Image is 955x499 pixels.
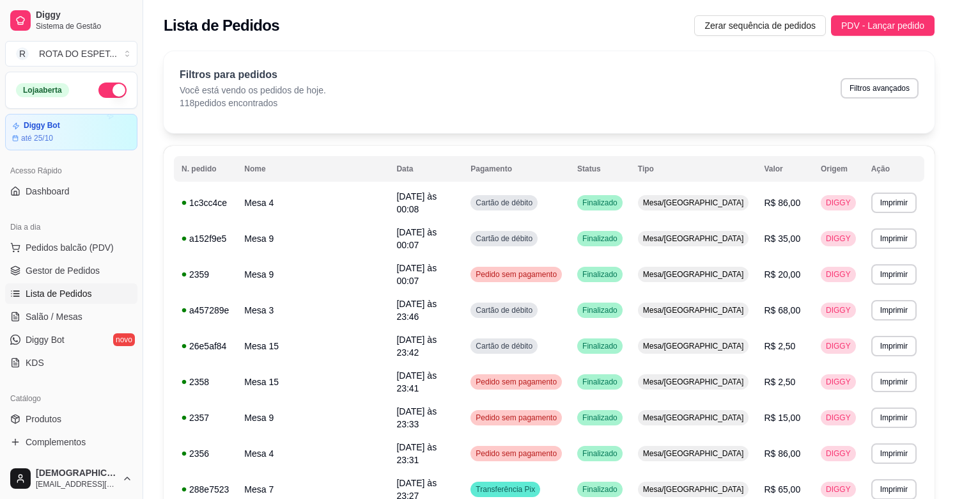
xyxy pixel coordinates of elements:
span: R [16,47,29,60]
span: Salão / Mesas [26,310,82,323]
span: Finalizado [580,413,620,423]
span: Cartão de débito [473,305,535,315]
span: R$ 20,00 [764,269,800,280]
p: Filtros para pedidos [180,67,326,83]
div: 1c3cc4ce [182,196,229,209]
span: Lista de Pedidos [26,287,92,300]
td: Mesa 9 [237,257,389,292]
td: Mesa 9 [237,221,389,257]
span: Mesa/[GEOGRAPHIC_DATA] [641,341,747,351]
div: 26e5af84 [182,340,229,352]
span: Sistema de Gestão [36,21,132,31]
span: [DATE] às 00:08 [396,191,437,214]
a: Gestor de Pedidos [5,260,137,281]
span: Mesa/[GEOGRAPHIC_DATA] [641,484,747,495]
th: N. pedido [174,156,237,182]
span: Mesa/[GEOGRAPHIC_DATA] [641,413,747,423]
span: DIGGY [823,448,853,459]
th: Pagamento [463,156,570,182]
a: Lista de Pedidos [5,283,137,304]
span: Pedido sem pagamento [473,377,559,387]
span: DIGGY [823,341,853,351]
span: Finalizado [580,234,620,244]
span: Finalizado [580,341,620,351]
span: R$ 2,50 [764,377,795,387]
span: Zerar sequência de pedidos [704,19,816,33]
button: Alterar Status [98,83,127,98]
span: Finalizado [580,448,620,459]
span: [DATE] às 00:07 [396,227,437,250]
span: Diggy [36,10,132,21]
span: Dashboard [26,185,70,198]
button: [DEMOGRAPHIC_DATA][EMAIL_ADDRESS][DOMAIN_NAME] [5,463,137,494]
button: Zerar sequência de pedidos [694,15,826,36]
span: Pedido sem pagamento [473,413,559,423]
span: Produtos [26,413,61,425]
span: [EMAIL_ADDRESS][DOMAIN_NAME] [36,479,117,489]
td: Mesa 9 [237,400,389,436]
div: Catálogo [5,388,137,409]
span: Complementos [26,436,86,448]
span: [DATE] às 23:41 [396,370,437,393]
td: Mesa 4 [237,185,389,221]
div: Loja aberta [16,83,69,97]
span: Finalizado [580,269,620,280]
span: Finalizado [580,198,620,208]
span: DIGGY [823,198,853,208]
button: Imprimir [871,443,917,464]
th: Status [570,156,630,182]
span: Finalizado [580,305,620,315]
span: DIGGY [823,269,853,280]
td: Mesa 15 [237,364,389,400]
span: DIGGY [823,377,853,387]
div: Dia a dia [5,217,137,237]
span: Gestor de Pedidos [26,264,100,277]
button: Imprimir [871,300,917,321]
span: DIGGY [823,413,853,423]
p: 118 pedidos encontrados [180,97,326,109]
a: Diggy Botaté 25/10 [5,114,137,150]
span: Cartão de débito [473,198,535,208]
span: Cartão de débito [473,234,535,244]
button: Imprimir [871,193,917,213]
span: R$ 35,00 [764,234,800,244]
span: Mesa/[GEOGRAPHIC_DATA] [641,198,747,208]
span: Pedido sem pagamento [473,269,559,280]
a: Salão / Mesas [5,306,137,327]
div: 2358 [182,376,229,388]
th: Data [389,156,463,182]
button: Imprimir [871,336,917,356]
a: Dashboard [5,181,137,202]
button: Imprimir [871,264,917,285]
span: Mesa/[GEOGRAPHIC_DATA] [641,377,747,387]
span: PDV - Lançar pedido [841,19,924,33]
span: [DATE] às 23:33 [396,406,437,429]
span: R$ 86,00 [764,198,800,208]
span: Diggy Bot [26,333,65,346]
th: Nome [237,156,389,182]
span: R$ 68,00 [764,305,800,315]
span: [DATE] às 23:46 [396,299,437,322]
td: Mesa 15 [237,328,389,364]
div: Acesso Rápido [5,161,137,181]
div: 2359 [182,268,229,281]
button: Imprimir [871,228,917,249]
button: Imprimir [871,372,917,392]
span: Pedido sem pagamento [473,448,559,459]
span: Finalizado [580,484,620,495]
span: Pedidos balcão (PDV) [26,241,114,254]
span: [DATE] às 23:42 [396,335,437,358]
div: a457289e [182,304,229,317]
span: DIGGY [823,484,853,495]
th: Ação [864,156,924,182]
button: Imprimir [871,408,917,428]
span: Mesa/[GEOGRAPHIC_DATA] [641,234,747,244]
p: Você está vendo os pedidos de hoje. [180,84,326,97]
span: R$ 86,00 [764,448,800,459]
article: até 25/10 [21,133,53,143]
span: [DEMOGRAPHIC_DATA] [36,468,117,479]
td: Mesa 4 [237,436,389,471]
th: Tipo [630,156,757,182]
span: [DATE] às 23:31 [396,442,437,465]
a: KDS [5,352,137,373]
